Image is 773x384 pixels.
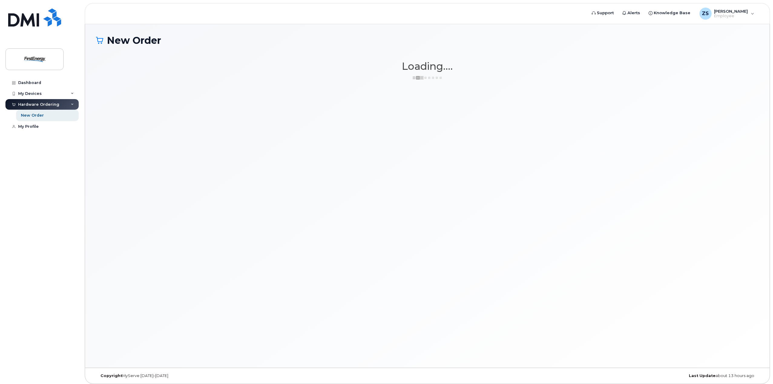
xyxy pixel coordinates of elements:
h1: Loading.... [96,61,759,72]
div: MyServe [DATE]–[DATE] [96,373,317,378]
strong: Copyright [100,373,122,378]
div: about 13 hours ago [538,373,759,378]
img: ajax-loader-3a6953c30dc77f0bf724df975f13086db4f4c1262e45940f03d1251963f1bf2e.gif [412,76,442,80]
strong: Last Update [689,373,715,378]
h1: New Order [96,35,759,46]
